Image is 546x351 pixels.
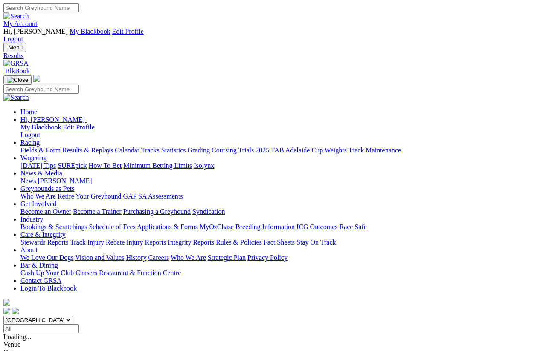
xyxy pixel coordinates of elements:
span: BlkBook [5,67,30,75]
img: Search [3,12,29,20]
div: News & Media [20,177,543,185]
a: Industry [20,216,43,223]
a: Injury Reports [126,239,166,246]
a: Stay On Track [296,239,336,246]
a: Results [3,52,543,60]
div: About [20,254,543,262]
a: [DATE] Tips [20,162,56,169]
a: Isolynx [194,162,214,169]
a: BlkBook [3,67,30,75]
a: Fact Sheets [264,239,295,246]
img: Search [3,94,29,101]
a: Careers [148,254,169,261]
a: Weights [325,147,347,154]
a: Edit Profile [63,124,95,131]
a: GAP SA Assessments [123,193,183,200]
a: Hi, [PERSON_NAME] [20,116,87,123]
a: Strategic Plan [208,254,246,261]
a: Racing [20,139,40,146]
a: Purchasing a Greyhound [123,208,191,215]
a: Trials [238,147,254,154]
a: Schedule of Fees [89,223,135,230]
img: GRSA [3,60,29,67]
a: News [20,177,36,184]
button: Toggle navigation [3,75,32,85]
a: History [126,254,146,261]
a: SUREpick [58,162,87,169]
img: twitter.svg [12,308,19,314]
input: Select date [3,324,79,333]
a: Applications & Forms [137,223,198,230]
span: Menu [9,44,23,51]
a: Get Involved [20,200,56,207]
a: Vision and Values [75,254,124,261]
div: Hi, [PERSON_NAME] [20,124,543,139]
img: logo-grsa-white.png [33,75,40,82]
span: Hi, [PERSON_NAME] [3,28,68,35]
a: Syndication [192,208,225,215]
div: Bar & Dining [20,269,543,277]
a: How To Bet [89,162,122,169]
a: Privacy Policy [247,254,288,261]
img: facebook.svg [3,308,10,314]
a: Coursing [212,147,237,154]
a: Care & Integrity [20,231,66,238]
a: Minimum Betting Limits [123,162,192,169]
a: Stewards Reports [20,239,68,246]
a: Calendar [115,147,139,154]
span: Hi, [PERSON_NAME] [20,116,85,123]
a: 2025 TAB Adelaide Cup [256,147,323,154]
a: Retire Your Greyhound [58,193,122,200]
a: Fields & Form [20,147,61,154]
a: [PERSON_NAME] [38,177,92,184]
div: Racing [20,147,543,154]
input: Search [3,85,79,94]
div: Greyhounds as Pets [20,193,543,200]
a: Become a Trainer [73,208,122,215]
a: Results & Replays [62,147,113,154]
div: Wagering [20,162,543,170]
a: Bookings & Scratchings [20,223,87,230]
div: Venue [3,341,543,348]
a: Logout [20,131,40,138]
a: Race Safe [339,223,366,230]
a: Become an Owner [20,208,71,215]
a: Login To Blackbook [20,285,77,292]
a: Track Injury Rebate [70,239,125,246]
a: Logout [3,35,23,43]
span: Loading... [3,333,31,340]
a: About [20,246,38,253]
a: Wagering [20,154,47,161]
a: Breeding Information [235,223,295,230]
a: Bar & Dining [20,262,58,269]
a: My Blackbook [20,124,61,131]
button: Toggle navigation [3,43,26,52]
a: Rules & Policies [216,239,262,246]
a: News & Media [20,170,62,177]
a: Track Maintenance [349,147,401,154]
a: ICG Outcomes [296,223,337,230]
img: logo-grsa-white.png [3,299,10,306]
a: MyOzChase [200,223,234,230]
a: Tracks [141,147,160,154]
a: Chasers Restaurant & Function Centre [76,269,181,276]
div: Get Involved [20,208,543,216]
a: Cash Up Your Club [20,269,74,276]
a: Home [20,108,37,115]
a: We Love Our Dogs [20,254,73,261]
a: My Blackbook [70,28,110,35]
div: Care & Integrity [20,239,543,246]
a: Edit Profile [112,28,144,35]
a: My Account [3,20,38,27]
a: Who We Are [171,254,206,261]
a: Statistics [161,147,186,154]
a: Integrity Reports [168,239,214,246]
a: Greyhounds as Pets [20,185,74,192]
a: Grading [188,147,210,154]
a: Contact GRSA [20,277,61,284]
input: Search [3,3,79,12]
a: Who We Are [20,193,56,200]
div: Industry [20,223,543,231]
div: My Account [3,28,543,43]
